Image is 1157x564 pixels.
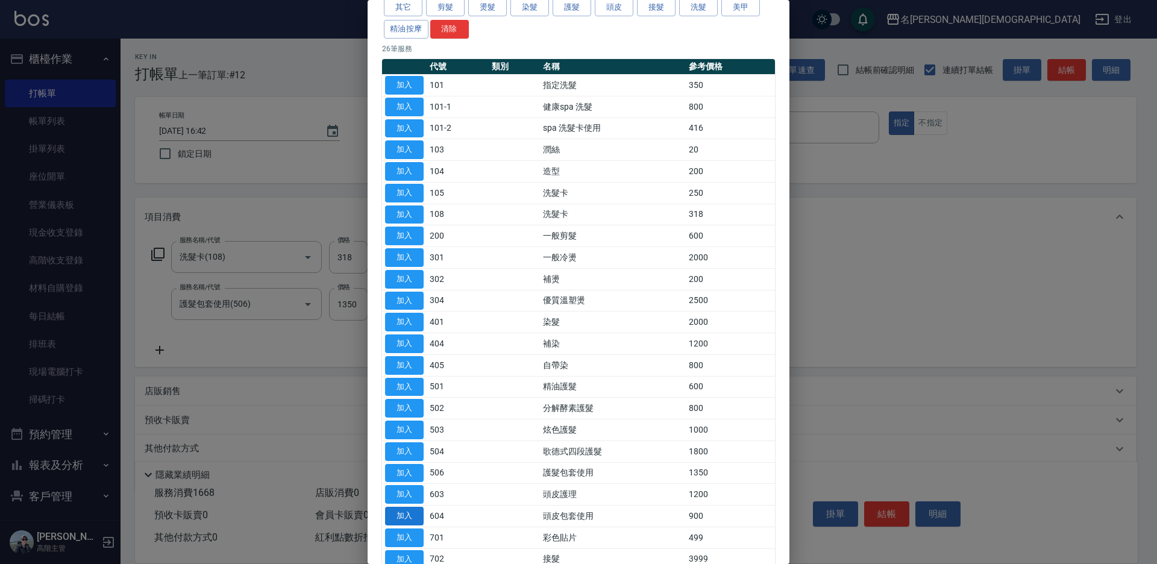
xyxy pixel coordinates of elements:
button: 加入 [385,485,424,504]
td: 900 [686,506,775,527]
td: spa 洗髮卡使用 [540,117,686,139]
td: 彩色貼片 [540,527,686,548]
td: 2000 [686,312,775,333]
button: 加入 [385,378,424,396]
td: 1200 [686,484,775,506]
td: 一般冷燙 [540,247,686,269]
td: 600 [686,225,775,247]
td: 401 [427,312,489,333]
td: 造型 [540,161,686,183]
td: 指定洗髮 [540,75,686,96]
td: 染髮 [540,312,686,333]
td: 404 [427,333,489,355]
td: 補染 [540,333,686,355]
td: 101 [427,75,489,96]
td: 歌德式四段護髮 [540,440,686,462]
button: 加入 [385,442,424,461]
td: 302 [427,268,489,290]
td: 350 [686,75,775,96]
button: 加入 [385,507,424,525]
td: 20 [686,139,775,161]
td: 200 [686,161,775,183]
button: 加入 [385,119,424,138]
button: 加入 [385,464,424,483]
td: 2500 [686,290,775,312]
td: 200 [686,268,775,290]
td: 103 [427,139,489,161]
button: 加入 [385,140,424,159]
td: 頭皮包套使用 [540,506,686,527]
td: 炫色護髮 [540,419,686,441]
td: 405 [427,354,489,376]
td: 318 [686,204,775,225]
button: 加入 [385,76,424,95]
td: 101-1 [427,96,489,117]
button: 精油按摩 [384,20,428,39]
td: 優質溫塑燙 [540,290,686,312]
td: 200 [427,225,489,247]
td: 701 [427,527,489,548]
button: 加入 [385,313,424,331]
button: 加入 [385,334,424,353]
td: 603 [427,484,489,506]
td: 800 [686,398,775,419]
td: 自帶染 [540,354,686,376]
td: 416 [686,117,775,139]
td: 600 [686,376,775,398]
th: 類別 [489,59,540,75]
button: 加入 [385,248,424,267]
button: 加入 [385,528,424,547]
td: 洗髮卡 [540,204,686,225]
button: 加入 [385,292,424,310]
td: 精油護髮 [540,376,686,398]
button: 加入 [385,399,424,418]
button: 加入 [385,184,424,202]
td: 頭皮護理 [540,484,686,506]
button: 加入 [385,98,424,116]
td: 800 [686,354,775,376]
td: 301 [427,247,489,269]
th: 名稱 [540,59,686,75]
button: 加入 [385,205,424,224]
td: 108 [427,204,489,225]
td: 506 [427,462,489,484]
td: 250 [686,182,775,204]
td: 一般剪髮 [540,225,686,247]
td: 補燙 [540,268,686,290]
td: 101-2 [427,117,489,139]
td: 健康spa 洗髮 [540,96,686,117]
td: 104 [427,161,489,183]
td: 501 [427,376,489,398]
button: 加入 [385,356,424,375]
button: 加入 [385,227,424,245]
td: 1800 [686,440,775,462]
td: 499 [686,527,775,548]
p: 26 筆服務 [382,43,775,54]
td: 1000 [686,419,775,441]
td: 504 [427,440,489,462]
td: 800 [686,96,775,117]
th: 代號 [427,59,489,75]
button: 清除 [430,20,469,39]
td: 潤絲 [540,139,686,161]
td: 護髮包套使用 [540,462,686,484]
td: 2000 [686,247,775,269]
td: 502 [427,398,489,419]
button: 加入 [385,421,424,439]
td: 604 [427,506,489,527]
td: 洗髮卡 [540,182,686,204]
td: 304 [427,290,489,312]
button: 加入 [385,270,424,289]
th: 參考價格 [686,59,775,75]
td: 503 [427,419,489,441]
td: 分解酵素護髮 [540,398,686,419]
td: 105 [427,182,489,204]
td: 1350 [686,462,775,484]
td: 1200 [686,333,775,355]
button: 加入 [385,162,424,181]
